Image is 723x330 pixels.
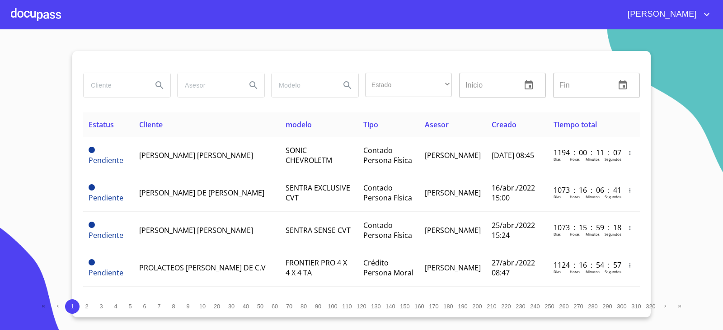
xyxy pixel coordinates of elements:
[545,303,554,310] span: 250
[554,148,615,158] p: 1194 : 00 : 11 : 07
[586,269,600,274] p: Minutos
[139,188,264,198] span: [PERSON_NAME] DE [PERSON_NAME]
[600,299,615,314] button: 290
[499,299,513,314] button: 220
[588,303,597,310] span: 280
[570,269,580,274] p: Horas
[286,303,292,310] span: 70
[542,299,557,314] button: 250
[443,303,453,310] span: 180
[152,299,166,314] button: 7
[181,299,195,314] button: 9
[114,303,117,310] span: 4
[137,299,152,314] button: 6
[139,225,253,235] span: [PERSON_NAME] [PERSON_NAME]
[605,269,621,274] p: Segundos
[89,155,123,165] span: Pendiente
[143,303,146,310] span: 6
[617,303,626,310] span: 300
[286,120,312,130] span: modelo
[272,303,278,310] span: 60
[328,303,337,310] span: 100
[441,299,455,314] button: 180
[99,303,103,310] span: 3
[80,299,94,314] button: 2
[425,263,481,273] span: [PERSON_NAME]
[554,232,561,237] p: Dias
[492,120,516,130] span: Creado
[357,303,366,310] span: 120
[629,299,643,314] button: 310
[528,299,542,314] button: 240
[586,194,600,199] p: Minutos
[605,194,621,199] p: Segundos
[554,120,597,130] span: Tiempo total
[371,303,380,310] span: 130
[325,299,340,314] button: 100
[178,73,239,98] input: search
[573,303,583,310] span: 270
[400,303,409,310] span: 150
[615,299,629,314] button: 300
[484,299,499,314] button: 210
[342,303,352,310] span: 110
[487,303,496,310] span: 210
[89,222,95,228] span: Pendiente
[286,258,347,278] span: FRONTIER PRO 4 X 4 X 4 TA
[492,150,534,160] span: [DATE] 08:45
[383,299,398,314] button: 140
[425,150,481,160] span: [PERSON_NAME]
[337,74,358,96] button: Search
[369,299,383,314] button: 130
[363,220,412,240] span: Contado Persona Física
[516,303,525,310] span: 230
[89,268,123,278] span: Pendiente
[286,183,350,203] span: SENTRA EXCLUSIVE CVT
[554,260,615,270] p: 1124 : 16 : 54 : 57
[492,220,535,240] span: 25/abr./2022 15:24
[172,303,175,310] span: 8
[570,232,580,237] p: Horas
[586,157,600,162] p: Minutos
[243,74,264,96] button: Search
[385,303,395,310] span: 140
[554,185,615,195] p: 1073 : 16 : 06 : 41
[89,120,114,130] span: Estatus
[571,299,586,314] button: 270
[214,303,220,310] span: 20
[224,299,239,314] button: 30
[492,183,535,203] span: 16/abr./2022 15:00
[340,299,354,314] button: 110
[530,303,540,310] span: 240
[643,299,658,314] button: 320
[586,232,600,237] p: Minutos
[621,7,701,22] span: [PERSON_NAME]
[646,303,655,310] span: 320
[157,303,160,310] span: 7
[458,303,467,310] span: 190
[363,258,413,278] span: Crédito Persona Moral
[286,225,351,235] span: SENTRA SENSE CVT
[586,299,600,314] button: 280
[149,74,170,96] button: Search
[354,299,369,314] button: 120
[414,303,424,310] span: 160
[605,232,621,237] p: Segundos
[70,303,74,310] span: 1
[139,120,163,130] span: Cliente
[398,299,412,314] button: 150
[108,299,123,314] button: 4
[243,303,249,310] span: 40
[89,230,123,240] span: Pendiente
[210,299,224,314] button: 20
[427,299,441,314] button: 170
[570,157,580,162] p: Horas
[199,303,206,310] span: 10
[425,120,449,130] span: Asesor
[253,299,268,314] button: 50
[557,299,571,314] button: 260
[311,299,325,314] button: 90
[554,223,615,232] p: 1073 : 15 : 59 : 18
[139,150,253,160] span: [PERSON_NAME] [PERSON_NAME]
[286,145,332,165] span: SONIC CHEVROLETM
